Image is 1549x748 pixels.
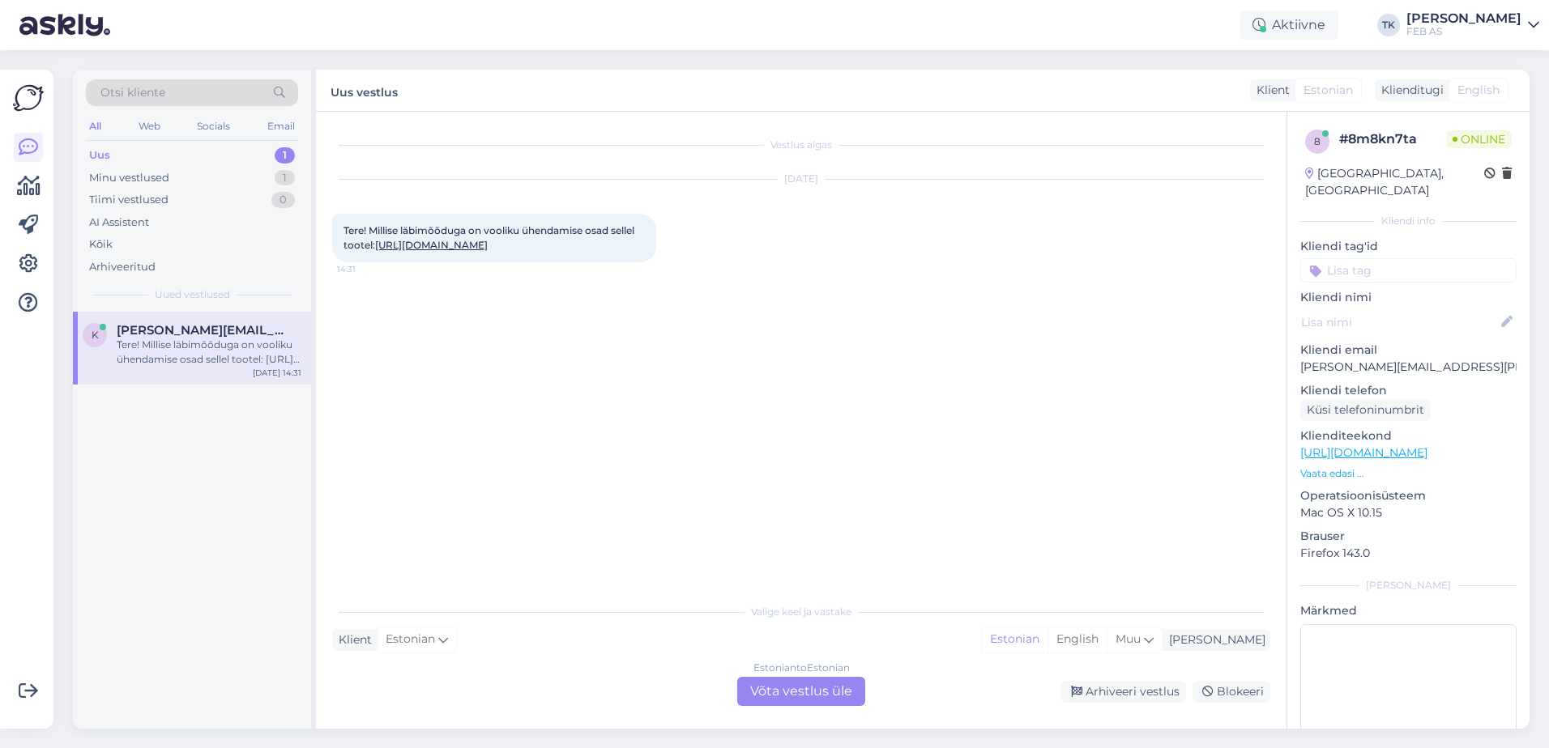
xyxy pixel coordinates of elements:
p: Kliendi nimi [1300,289,1517,306]
div: Web [135,116,164,137]
p: [PERSON_NAME][EMAIL_ADDRESS][PERSON_NAME][DOMAIN_NAME] [1300,359,1517,376]
div: # 8m8kn7ta [1339,130,1446,149]
div: 1 [275,147,295,164]
div: Estonian [982,627,1048,652]
div: TK [1377,14,1400,36]
span: Muu [1116,631,1141,646]
div: Email [264,116,298,137]
div: Võta vestlus üle [737,677,865,706]
p: Firefox 143.0 [1300,545,1517,562]
div: Aktiivne [1240,11,1338,40]
span: Online [1446,130,1512,148]
span: Estonian [1304,82,1353,99]
div: Valige keel ja vastake [332,605,1270,619]
span: Otsi kliente [100,84,165,101]
div: [PERSON_NAME] [1406,12,1521,25]
span: English [1457,82,1500,99]
a: [PERSON_NAME]FEB AS [1406,12,1539,38]
span: 8 [1314,135,1321,147]
p: Märkmed [1300,602,1517,619]
div: All [86,116,105,137]
div: Estonian to Estonian [753,661,850,675]
span: 14:31 [337,263,398,275]
div: [PERSON_NAME] [1163,631,1265,648]
div: [DATE] [332,172,1270,186]
div: 0 [271,192,295,208]
p: Klienditeekond [1300,427,1517,444]
p: Brauser [1300,528,1517,545]
p: Mac OS X 10.15 [1300,504,1517,521]
div: Klient [1250,82,1290,99]
div: FEB AS [1406,25,1521,38]
div: [PERSON_NAME] [1300,578,1517,593]
div: Kliendi info [1300,214,1517,228]
span: kristi.laur@mail.ee [117,323,285,338]
div: Klient [332,631,372,648]
label: Uus vestlus [331,79,398,101]
img: Askly Logo [13,83,44,113]
p: Vaata edasi ... [1300,466,1517,481]
p: Operatsioonisüsteem [1300,487,1517,504]
a: [URL][DOMAIN_NAME] [1300,445,1427,460]
div: Uus [89,147,110,164]
div: English [1048,627,1107,652]
span: Estonian [386,631,435,648]
div: [DATE] 14:31 [253,367,301,379]
p: Kliendi tag'id [1300,238,1517,255]
input: Lisa tag [1300,258,1517,283]
div: Arhiveeritud [89,259,156,275]
div: Vestlus algas [332,138,1270,152]
div: Küsi telefoninumbrit [1300,399,1431,421]
p: Kliendi telefon [1300,382,1517,399]
input: Lisa nimi [1301,313,1498,331]
div: Klienditugi [1375,82,1444,99]
div: Tiimi vestlused [89,192,169,208]
div: Kõik [89,236,113,253]
span: Uued vestlused [155,287,230,302]
div: 1 [275,170,295,186]
div: AI Assistent [89,215,149,231]
span: Tere! Millise läbimõõduga on vooliku ühendamise osad sellel tootel: [344,224,637,251]
div: Tere! Millise läbimõõduga on vooliku ühendamise osad sellel tootel: [URL][DOMAIN_NAME] [117,338,301,367]
div: Blokeeri [1193,681,1270,703]
p: Kliendi email [1300,342,1517,359]
a: [URL][DOMAIN_NAME] [375,239,488,251]
div: [GEOGRAPHIC_DATA], [GEOGRAPHIC_DATA] [1305,165,1484,199]
div: Minu vestlused [89,170,169,186]
div: Socials [194,116,233,137]
span: k [92,329,99,341]
div: Arhiveeri vestlus [1061,681,1186,703]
